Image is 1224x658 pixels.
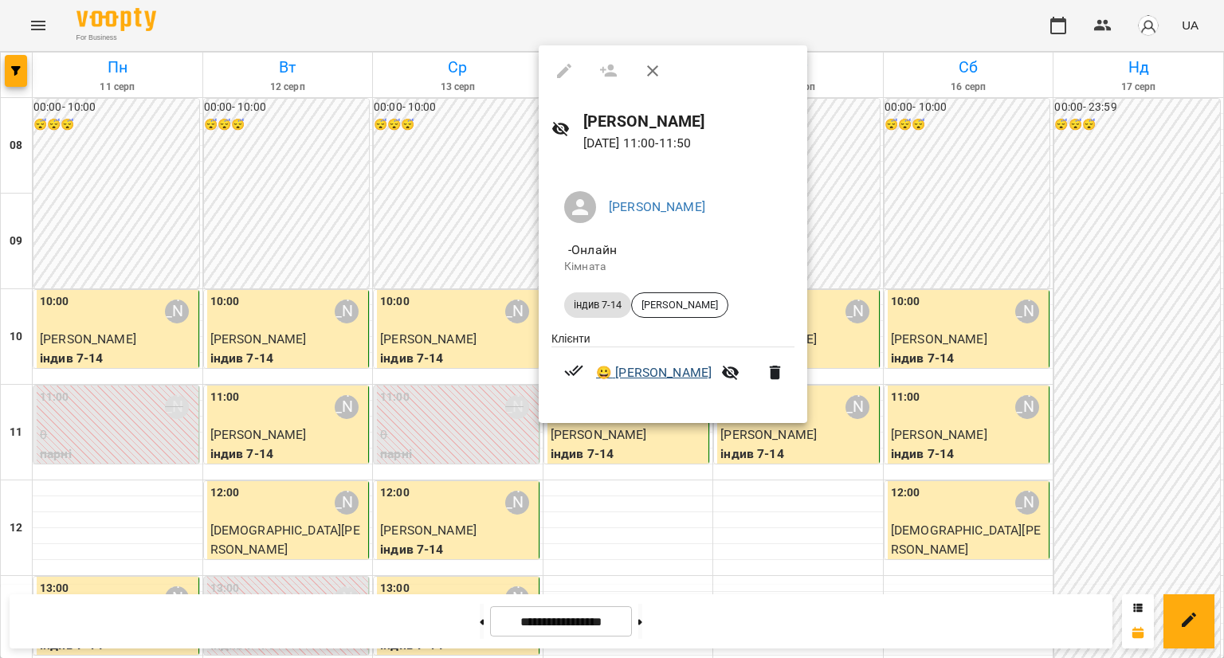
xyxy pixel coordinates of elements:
[583,134,794,153] p: [DATE] 11:00 - 11:50
[632,298,728,312] span: [PERSON_NAME]
[596,363,712,382] a: 😀 [PERSON_NAME]
[631,292,728,318] div: [PERSON_NAME]
[564,298,631,312] span: індив 7-14
[551,331,794,405] ul: Клієнти
[609,199,705,214] a: [PERSON_NAME]
[564,242,620,257] span: - Онлайн
[583,109,794,134] h6: [PERSON_NAME]
[564,259,782,275] p: Кімната
[564,361,583,380] svg: Візит сплачено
